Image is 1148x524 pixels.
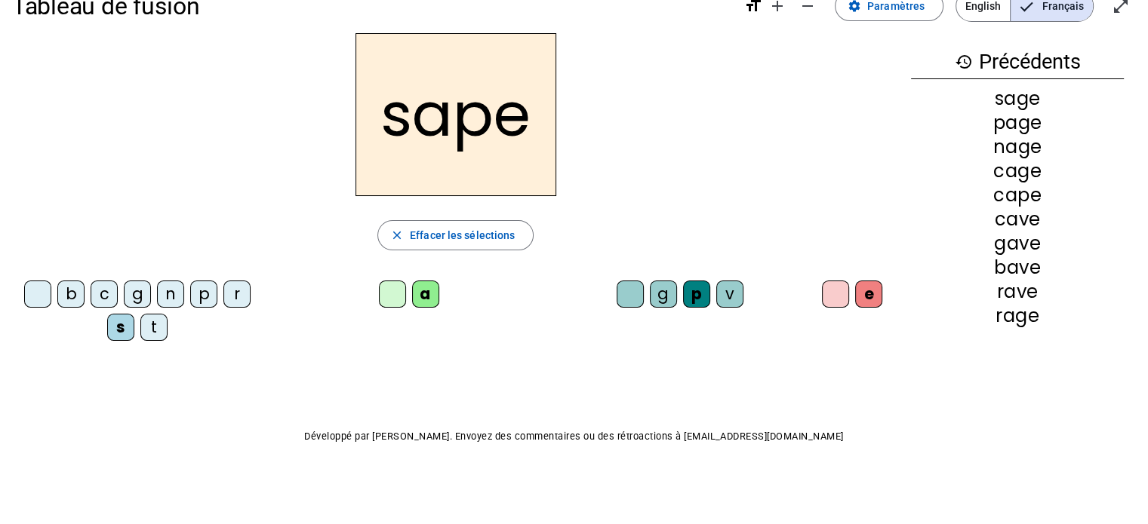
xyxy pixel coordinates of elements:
[650,280,677,308] div: g
[57,280,85,308] div: b
[190,280,217,308] div: p
[12,427,1136,446] p: Développé par [PERSON_NAME]. Envoyez des commentaires ou des rétroactions à [EMAIL_ADDRESS][DOMAI...
[911,259,1124,277] div: bave
[355,33,556,196] h2: sape
[911,210,1124,228] div: cave
[911,307,1124,325] div: rage
[223,280,251,308] div: r
[140,314,168,341] div: t
[377,220,534,250] button: Effacer les sélections
[91,280,118,308] div: c
[716,280,743,308] div: v
[911,138,1124,156] div: nage
[955,53,973,71] mat-icon: history
[911,186,1124,204] div: cape
[124,280,151,308] div: g
[412,280,439,308] div: a
[911,90,1124,108] div: sage
[107,314,134,341] div: s
[390,228,404,242] mat-icon: close
[410,226,515,244] span: Effacer les sélections
[683,280,710,308] div: p
[157,280,184,308] div: n
[911,114,1124,132] div: page
[911,234,1124,253] div: gave
[911,162,1124,180] div: cage
[855,280,882,308] div: e
[911,283,1124,301] div: rave
[911,45,1124,79] h3: Précédents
